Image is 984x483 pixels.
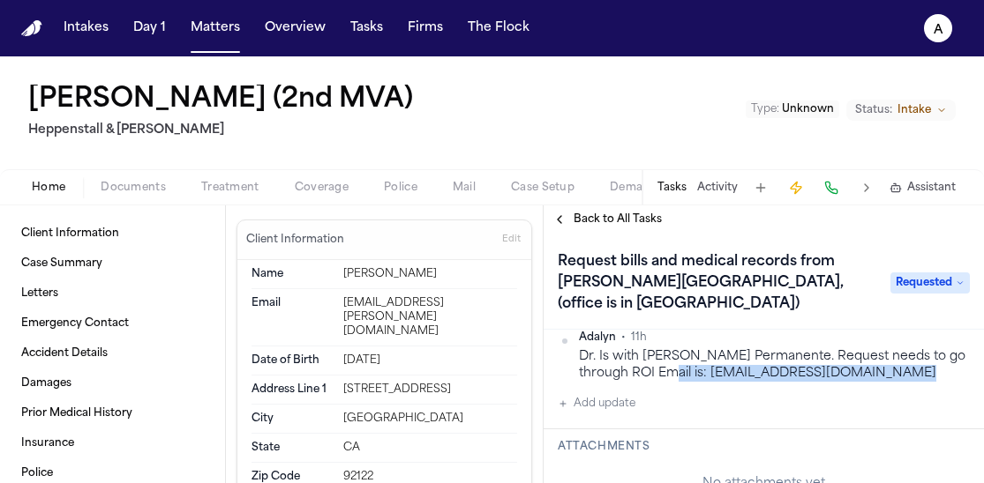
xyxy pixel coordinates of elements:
div: CA [343,441,517,455]
button: Matters [184,12,247,44]
button: Edit matter name [28,85,413,116]
span: Case Setup [511,181,575,195]
h3: Attachments [558,440,970,454]
span: Mail [453,181,476,195]
span: 11h [631,331,647,345]
dt: Address Line 1 [252,383,333,397]
button: Back to All Tasks [544,212,671,227]
dt: Email [252,296,333,338]
a: Accident Details [14,339,211,368]
span: Type : [751,104,779,115]
button: Activity [697,181,738,195]
a: Damages [14,369,211,398]
button: Make a Call [819,175,844,200]
span: Unknown [782,104,834,115]
a: Emergency Contact [14,309,211,338]
span: Edit [502,234,521,246]
h3: Client Information [243,233,348,247]
button: Day 1 [126,12,173,44]
button: Intakes [56,12,116,44]
button: Edit [497,226,526,254]
span: Police [384,181,417,195]
a: Client Information [14,219,211,248]
h1: Request bills and medical records from [PERSON_NAME][GEOGRAPHIC_DATA], (office is in [GEOGRAPHIC_... [551,248,880,318]
button: Tasks [657,181,687,195]
dt: City [252,412,333,426]
span: Intake [898,103,931,117]
span: Requested [890,272,970,294]
span: Treatment [201,181,259,195]
button: Tasks [343,12,390,44]
div: [EMAIL_ADDRESS][PERSON_NAME][DOMAIN_NAME] [343,296,517,338]
button: Overview [258,12,333,44]
dt: Name [252,267,333,281]
a: Case Summary [14,249,211,278]
a: Home [21,20,42,37]
button: Add update [558,393,635,414]
div: [STREET_ADDRESS] [343,383,517,397]
div: [GEOGRAPHIC_DATA] [343,412,517,426]
span: • [621,331,626,345]
dt: State [252,441,333,455]
a: Prior Medical History [14,399,211,427]
span: Demand [610,181,657,195]
h1: [PERSON_NAME] (2nd MVA) [28,85,413,116]
button: Add Task [748,175,773,200]
span: Back to All Tasks [574,212,662,227]
button: Change status from Intake [846,100,956,121]
div: [DATE] [343,353,517,368]
span: Assistant [907,181,956,195]
dt: Date of Birth [252,353,333,368]
span: Documents [101,181,166,195]
h2: Heppenstall & [PERSON_NAME] [28,120,420,141]
button: The Flock [461,12,537,44]
button: Assistant [890,181,956,195]
a: Letters [14,279,211,308]
div: Dr. Is with [PERSON_NAME] Permanente. Request needs to go through ROI Email is: [EMAIL_ADDRESS][D... [579,348,970,383]
button: Edit Type: Unknown [746,100,839,118]
button: Firms [401,12,450,44]
span: Adalyn [579,331,616,345]
span: Home [32,181,65,195]
span: Coverage [295,181,349,195]
span: Status: [855,103,892,117]
img: Finch Logo [21,20,42,37]
button: Create Immediate Task [784,175,808,200]
div: [PERSON_NAME] [343,267,517,281]
a: Insurance [14,429,211,457]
